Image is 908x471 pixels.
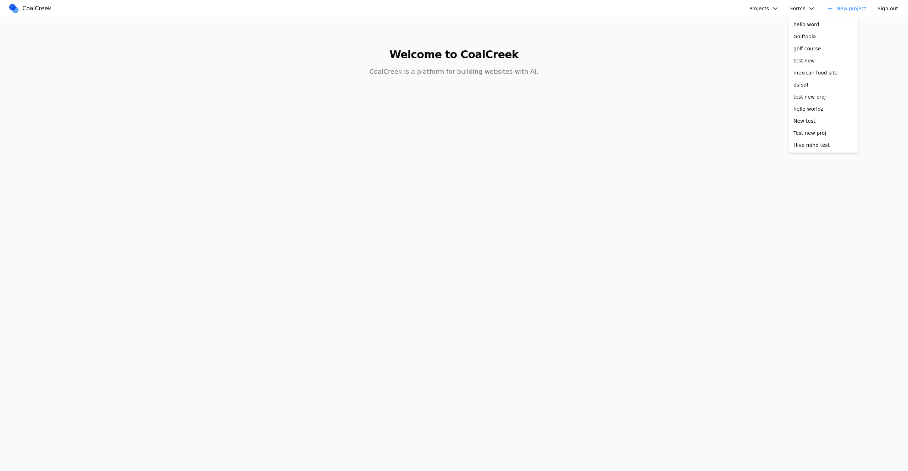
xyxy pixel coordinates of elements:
a: mexican food site [791,67,857,79]
span: CoalCreek [22,4,51,13]
a: HW4 [791,151,857,163]
a: test new [791,55,857,67]
a: test new proj [791,91,857,103]
button: Forms [786,3,820,14]
p: CoalCreek is a platform for building websites with AI. [318,67,590,77]
button: Sign out [873,3,902,14]
a: New test [791,115,857,127]
button: Projects [745,3,783,14]
a: Golftopia [791,31,857,43]
a: Test new proj [791,127,857,139]
a: Hive mind test [791,139,857,151]
a: hello worldz [791,103,857,115]
a: New project [822,3,870,14]
div: Forms [789,17,858,153]
h1: Welcome to CoalCreek [318,48,590,61]
a: CoalCreek [8,3,54,14]
a: dsfsdf [791,79,857,91]
a: hello word [791,18,857,31]
a: golf course [791,43,857,55]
